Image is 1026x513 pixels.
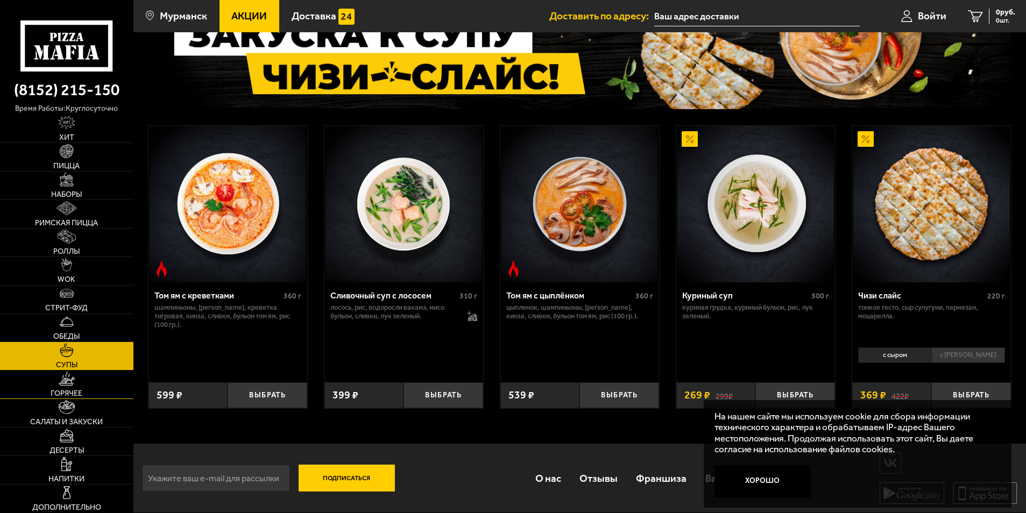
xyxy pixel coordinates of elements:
[714,411,994,455] p: На нашем сайте мы используем cookie для сбора информации технического характера и обрабатываем IP...
[299,465,395,491] button: Подписаться
[51,390,82,397] span: Горячее
[30,418,103,426] span: Салаты и закуски
[35,219,98,227] span: Римская пицца
[716,390,733,401] s: 299 ₽
[852,126,1011,282] a: АкционныйЧизи слайс
[284,291,301,301] span: 360 г
[654,6,859,26] input: Ваш адрес доставки
[684,390,710,401] span: 269 ₽
[714,465,811,497] button: Хорошо
[811,291,829,301] span: 300 г
[32,504,101,511] span: Дополнительно
[53,248,80,255] span: Роллы
[853,126,1010,282] img: Чизи слайс
[326,126,482,282] img: Сливочный суп с лососем
[858,303,1005,320] p: тонкое тесто, сыр сулугуни, пармезан, моцарелла.
[526,461,570,496] a: О нас
[500,126,659,282] a: Острое блюдоТом ям с цыплёнком
[858,347,931,362] li: с сыром
[506,290,633,301] div: Том ям с цыплёнком
[48,475,84,483] span: Напитки
[508,390,534,401] span: 539 ₽
[635,291,653,301] span: 360 г
[51,191,82,198] span: Наборы
[931,347,1005,362] li: с [PERSON_NAME]
[682,303,829,320] p: куриная грудка, куриный бульон, рис, лук зеленый.
[627,461,696,496] a: Франшиза
[292,11,336,21] span: Доставка
[49,447,84,454] span: Десерты
[338,9,355,25] img: 15daf4d41897b9f0e9f617042186c801.svg
[459,291,477,301] span: 310 г
[330,303,457,320] p: лосось, рис, водоросли вакамэ, мисо бульон, сливки, лук зеленый.
[506,303,653,320] p: цыпленок, шампиньоны, [PERSON_NAME], кинза, сливки, бульон том ям, рис (100 гр.).
[59,134,74,141] span: Хит
[570,461,627,496] a: Отзывы
[696,461,759,496] a: Вакансии
[682,131,698,147] img: Акционный
[160,11,207,21] span: Мурманск
[157,390,182,401] span: 599 ₽
[154,303,301,329] p: шампиньоны, [PERSON_NAME], креветка тигровая, кинза, сливки, бульон том ям, рис (100 гр.).
[142,465,290,491] input: Укажите ваш e-mail для рассылки
[404,382,483,409] button: Выбрать
[860,390,886,401] span: 369 ₽
[755,382,835,409] button: Выбрать
[154,261,170,277] img: Острое блюдо
[682,290,809,301] div: Куриный суп
[858,131,874,147] img: Акционный
[549,11,654,21] span: Доставить по адресу:
[858,290,985,301] div: Чизи слайс
[228,382,307,409] button: Выбрать
[56,361,77,369] span: Супы
[45,304,88,312] span: Стрит-фуд
[231,11,267,21] span: Акции
[996,9,1015,16] span: 0 руб.
[53,333,80,340] span: Обеды
[579,382,659,409] button: Выбрать
[150,126,306,282] img: Том ям с креветками
[58,276,75,283] span: WOK
[501,126,658,282] img: Том ям с цыплёнком
[996,17,1015,24] span: 0 шт.
[148,126,307,282] a: Острое блюдоТом ям с креветками
[154,290,281,301] div: Том ям с креветками
[330,290,457,301] div: Сливочный суп с лососем
[506,261,522,277] img: Острое блюдо
[53,162,80,170] span: Пицца
[852,344,1011,374] div: 0
[891,390,909,401] s: 422 ₽
[931,382,1011,409] button: Выбрать
[676,126,835,282] a: АкционныйКуриный суп
[987,291,1005,301] span: 220 г
[918,11,946,21] span: Войти
[324,126,483,282] a: Сливочный суп с лососем
[332,390,358,401] span: 399 ₽
[677,126,834,282] img: Куриный суп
